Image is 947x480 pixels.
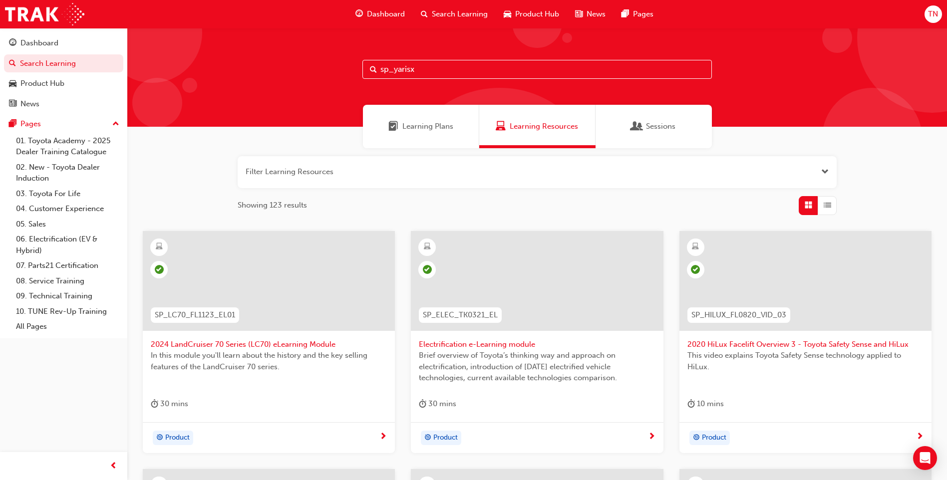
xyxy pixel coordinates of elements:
a: News [4,95,123,113]
a: 05. Sales [12,217,123,232]
span: duration-icon [419,398,426,410]
div: Open Intercom Messenger [913,446,937,470]
span: SP_ELEC_TK0321_EL [423,309,498,321]
div: Pages [20,118,41,130]
span: news-icon [575,8,583,20]
a: Learning ResourcesLearning Resources [479,105,596,148]
span: next-icon [648,433,655,442]
div: Dashboard [20,37,58,49]
span: news-icon [9,100,16,109]
button: TN [925,5,942,23]
span: Electrification e-Learning module [419,339,655,350]
span: SP_HILUX_FL0820_VID_03 [691,309,786,321]
a: 01. Toyota Academy - 2025 Dealer Training Catalogue [12,133,123,160]
span: News [587,8,606,20]
span: target-icon [156,432,163,445]
span: Learning Plans [388,121,398,132]
span: Grid [805,200,812,211]
a: Search Learning [4,54,123,73]
span: Dashboard [367,8,405,20]
a: 09. Technical Training [12,288,123,304]
a: pages-iconPages [614,4,661,24]
div: 30 mins [151,398,188,410]
a: search-iconSearch Learning [413,4,496,24]
span: learningResourceType_ELEARNING-icon [692,240,699,253]
span: guage-icon [355,8,363,20]
span: Sessions [646,121,675,132]
a: SessionsSessions [596,105,712,148]
span: Product [433,432,458,444]
button: Pages [4,115,123,133]
span: learningResourceType_ELEARNING-icon [424,240,431,253]
a: SP_ELEC_TK0321_ELElectrification e-Learning moduleBrief overview of Toyota’s thinking way and app... [411,231,663,454]
span: car-icon [9,79,16,88]
span: Brief overview of Toyota’s thinking way and approach on electrification, introduction of [DATE] e... [419,350,655,384]
span: Product [702,432,726,444]
span: next-icon [916,433,924,442]
a: Learning PlansLearning Plans [363,105,479,148]
a: Dashboard [4,34,123,52]
span: List [824,200,831,211]
span: Learning Resources [510,121,578,132]
button: DashboardSearch LearningProduct HubNews [4,32,123,115]
img: Trak [5,3,84,25]
span: Sessions [632,121,642,132]
a: 02. New - Toyota Dealer Induction [12,160,123,186]
span: duration-icon [687,398,695,410]
a: SP_LC70_FL1123_EL012024 LandCruiser 70 Series (LC70) eLearning ModuleIn this module you'll learn ... [143,231,395,454]
span: pages-icon [622,8,629,20]
span: next-icon [379,433,387,442]
a: news-iconNews [567,4,614,24]
span: Learning Plans [402,121,453,132]
span: Showing 123 results [238,200,307,211]
div: News [20,98,39,110]
button: Open the filter [821,166,829,178]
a: SP_HILUX_FL0820_VID_032020 HiLux Facelift Overview 3 - Toyota Safety Sense and HiLuxThis video ex... [679,231,932,454]
span: guage-icon [9,39,16,48]
input: Search... [362,60,712,79]
span: learningRecordVerb_PASS-icon [691,265,700,274]
span: TN [928,8,938,20]
span: duration-icon [151,398,158,410]
span: Search [370,64,377,75]
span: search-icon [9,59,16,68]
span: SP_LC70_FL1123_EL01 [155,309,235,321]
a: 04. Customer Experience [12,201,123,217]
a: 07. Parts21 Certification [12,258,123,273]
span: target-icon [693,432,700,445]
a: Product Hub [4,74,123,93]
span: Pages [633,8,653,20]
a: 10. TUNE Rev-Up Training [12,304,123,319]
a: car-iconProduct Hub [496,4,567,24]
span: prev-icon [110,460,117,473]
span: 2024 LandCruiser 70 Series (LC70) eLearning Module [151,339,387,350]
a: All Pages [12,319,123,334]
span: 2020 HiLux Facelift Overview 3 - Toyota Safety Sense and HiLux [687,339,924,350]
a: guage-iconDashboard [347,4,413,24]
span: Product Hub [515,8,559,20]
span: In this module you'll learn about the history and the key selling features of the LandCruiser 70 ... [151,350,387,372]
span: up-icon [112,118,119,131]
span: target-icon [424,432,431,445]
a: 08. Service Training [12,273,123,289]
a: 06. Electrification (EV & Hybrid) [12,232,123,258]
div: 30 mins [419,398,456,410]
span: Product [165,432,190,444]
span: Learning Resources [496,121,506,132]
span: learningRecordVerb_PASS-icon [423,265,432,274]
span: learningRecordVerb_PASS-icon [155,265,164,274]
div: 10 mins [687,398,724,410]
span: learningResourceType_ELEARNING-icon [156,240,163,253]
a: 03. Toyota For Life [12,186,123,202]
span: search-icon [421,8,428,20]
span: pages-icon [9,120,16,129]
div: Product Hub [20,78,64,89]
span: car-icon [504,8,511,20]
span: This video explains Toyota Safety Sense technology applied to HiLux. [687,350,924,372]
span: Search Learning [432,8,488,20]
